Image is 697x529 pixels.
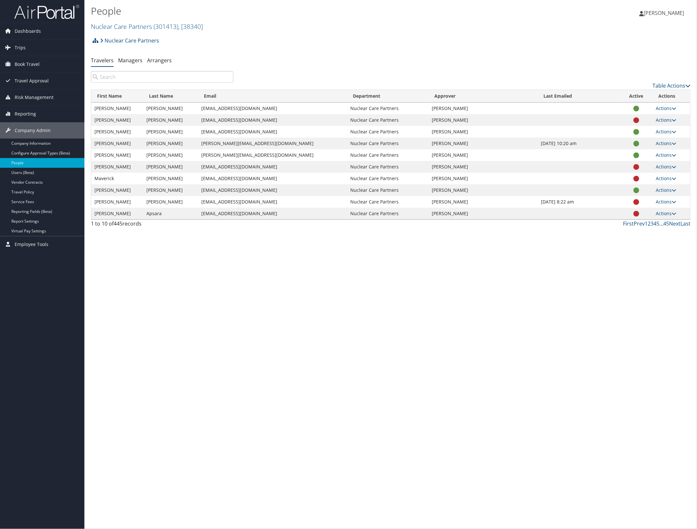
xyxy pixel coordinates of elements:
td: [PERSON_NAME] [91,103,143,114]
span: Reporting [15,106,36,122]
th: Last Name: activate to sort column descending [143,90,198,103]
th: Department: activate to sort column ascending [347,90,429,103]
span: [PERSON_NAME] [644,9,684,17]
td: Nuclear Care Partners [347,114,429,126]
h1: People [91,4,491,18]
a: Actions [656,164,676,170]
td: [PERSON_NAME] [91,138,143,149]
a: 3 [651,220,653,227]
td: Nuclear Care Partners [347,196,429,208]
a: Actions [656,140,676,146]
th: Approver [429,90,538,103]
td: [PERSON_NAME] [429,103,538,114]
td: [PERSON_NAME] [91,161,143,173]
td: [PERSON_NAME] [429,126,538,138]
a: Actions [656,105,676,111]
td: [PERSON_NAME][EMAIL_ADDRESS][DOMAIN_NAME] [198,138,347,149]
span: Book Travel [15,56,40,72]
a: Travelers [91,57,114,64]
td: [EMAIL_ADDRESS][DOMAIN_NAME] [198,161,347,173]
span: Travel Approval [15,73,49,89]
td: [EMAIL_ADDRESS][DOMAIN_NAME] [198,173,347,184]
td: Nuclear Care Partners [347,161,429,173]
td: [EMAIL_ADDRESS][DOMAIN_NAME] [198,196,347,208]
td: [PERSON_NAME] [91,114,143,126]
span: Dashboards [15,23,41,39]
td: [EMAIL_ADDRESS][DOMAIN_NAME] [198,208,347,219]
td: [PERSON_NAME] [143,173,198,184]
td: Nuclear Care Partners [347,138,429,149]
td: [PERSON_NAME][EMAIL_ADDRESS][DOMAIN_NAME] [198,149,347,161]
td: [PERSON_NAME] [143,149,198,161]
td: [PERSON_NAME] [91,196,143,208]
a: Actions [656,175,676,181]
td: [PERSON_NAME] [143,184,198,196]
a: Actions [656,152,676,158]
span: Risk Management [15,89,54,105]
a: 2 [648,220,651,227]
th: Active: activate to sort column ascending [620,90,653,103]
td: Nuclear Care Partners [347,208,429,219]
span: … [659,220,663,227]
td: [PERSON_NAME] [429,149,538,161]
a: Actions [656,129,676,135]
td: [PERSON_NAME] [429,173,538,184]
input: Search [91,71,233,83]
a: Actions [656,199,676,205]
td: [PERSON_NAME] [143,138,198,149]
a: Actions [656,187,676,193]
span: , [ 38340 ] [178,22,203,31]
a: Managers [118,57,143,64]
td: [PERSON_NAME] [429,208,538,219]
span: Company Admin [15,122,51,139]
a: 1 [645,220,648,227]
td: [PERSON_NAME] [143,126,198,138]
span: Employee Tools [15,236,48,252]
td: [PERSON_NAME] [143,114,198,126]
a: 4 [653,220,656,227]
td: Apsara [143,208,198,219]
td: [PERSON_NAME] [143,196,198,208]
td: [DATE] 10:20 am [538,138,620,149]
td: [PERSON_NAME] [429,196,538,208]
td: Maverick [91,173,143,184]
a: Arrangers [147,57,172,64]
td: [EMAIL_ADDRESS][DOMAIN_NAME] [198,126,347,138]
a: First [623,220,634,227]
span: 445 [114,220,122,227]
td: [PERSON_NAME] [91,149,143,161]
div: 1 to 10 of records [91,220,233,231]
a: Actions [656,117,676,123]
td: Nuclear Care Partners [347,173,429,184]
a: Table Actions [653,82,691,89]
td: [PERSON_NAME] [143,103,198,114]
td: Nuclear Care Partners [347,103,429,114]
td: [PERSON_NAME] [429,114,538,126]
td: [DATE] 8:22 am [538,196,620,208]
th: Actions [653,90,690,103]
a: Prev [634,220,645,227]
a: Actions [656,210,676,216]
span: ( 301413 ) [154,22,178,31]
a: Next [669,220,680,227]
td: [EMAIL_ADDRESS][DOMAIN_NAME] [198,103,347,114]
td: [PERSON_NAME] [91,126,143,138]
a: 5 [656,220,659,227]
a: Nuclear Care Partners [91,22,203,31]
td: [PERSON_NAME] [91,208,143,219]
img: airportal-logo.png [14,4,79,19]
th: Email: activate to sort column ascending [198,90,347,103]
td: [PERSON_NAME] [143,161,198,173]
td: Nuclear Care Partners [347,149,429,161]
td: Nuclear Care Partners [347,126,429,138]
td: [PERSON_NAME] [91,184,143,196]
td: [PERSON_NAME] [429,161,538,173]
a: Nuclear Care Partners [100,34,159,47]
a: Last [680,220,691,227]
span: Trips [15,40,26,56]
td: [PERSON_NAME] [429,184,538,196]
td: [EMAIL_ADDRESS][DOMAIN_NAME] [198,184,347,196]
th: First Name: activate to sort column ascending [91,90,143,103]
a: [PERSON_NAME] [639,3,691,23]
td: [PERSON_NAME] [429,138,538,149]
